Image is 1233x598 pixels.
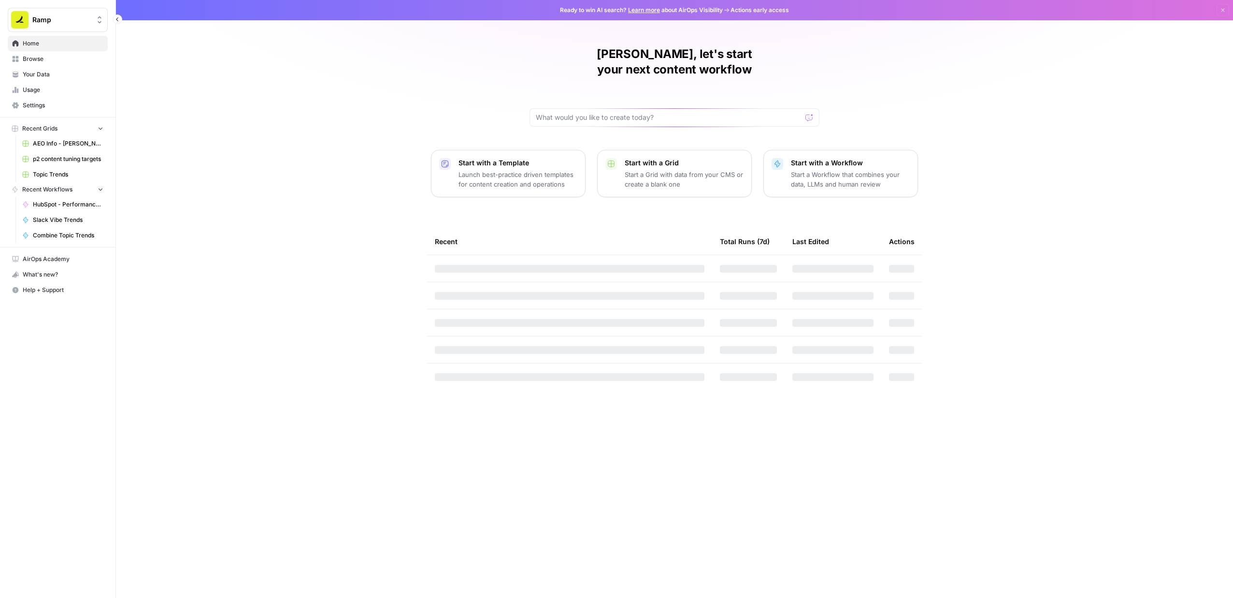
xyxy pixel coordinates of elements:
[791,170,910,189] p: Start a Workflow that combines your data, LLMs and human review
[23,101,103,110] span: Settings
[33,200,103,209] span: HubSpot - Performance Tiering
[625,158,744,168] p: Start with a Grid
[731,6,789,15] span: Actions early access
[23,86,103,94] span: Usage
[530,46,819,77] h1: [PERSON_NAME], let's start your next content workflow
[33,170,103,179] span: Topic Trends
[23,39,103,48] span: Home
[18,197,108,212] a: HubSpot - Performance Tiering
[597,150,752,197] button: Start with a GridStart a Grid with data from your CMS or create a blank one
[792,228,829,255] div: Last Edited
[23,255,103,263] span: AirOps Academy
[431,150,586,197] button: Start with a TemplateLaunch best-practice driven templates for content creation and operations
[8,267,108,282] button: What's new?
[8,67,108,82] a: Your Data
[18,167,108,182] a: Topic Trends
[33,216,103,224] span: Slack Vibe Trends
[18,151,108,167] a: p2 content tuning targets
[536,113,802,122] input: What would you like to create today?
[763,150,918,197] button: Start with a WorkflowStart a Workflow that combines your data, LLMs and human review
[791,158,910,168] p: Start with a Workflow
[23,70,103,79] span: Your Data
[18,136,108,151] a: AEO Info - [PERSON_NAME]
[628,6,660,14] a: Learn more
[22,124,57,133] span: Recent Grids
[459,158,577,168] p: Start with a Template
[8,8,108,32] button: Workspace: Ramp
[18,212,108,228] a: Slack Vibe Trends
[22,185,72,194] span: Recent Workflows
[8,282,108,298] button: Help + Support
[32,15,91,25] span: Ramp
[8,182,108,197] button: Recent Workflows
[8,51,108,67] a: Browse
[33,155,103,163] span: p2 content tuning targets
[8,98,108,113] a: Settings
[459,170,577,189] p: Launch best-practice driven templates for content creation and operations
[8,82,108,98] a: Usage
[8,36,108,51] a: Home
[8,267,107,282] div: What's new?
[23,55,103,63] span: Browse
[33,139,103,148] span: AEO Info - [PERSON_NAME]
[11,11,29,29] img: Ramp Logo
[560,6,723,15] span: Ready to win AI search? about AirOps Visibility
[18,228,108,243] a: Combine Topic Trends
[33,231,103,240] span: Combine Topic Trends
[23,286,103,294] span: Help + Support
[8,251,108,267] a: AirOps Academy
[435,228,704,255] div: Recent
[625,170,744,189] p: Start a Grid with data from your CMS or create a blank one
[8,121,108,136] button: Recent Grids
[889,228,915,255] div: Actions
[720,228,770,255] div: Total Runs (7d)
